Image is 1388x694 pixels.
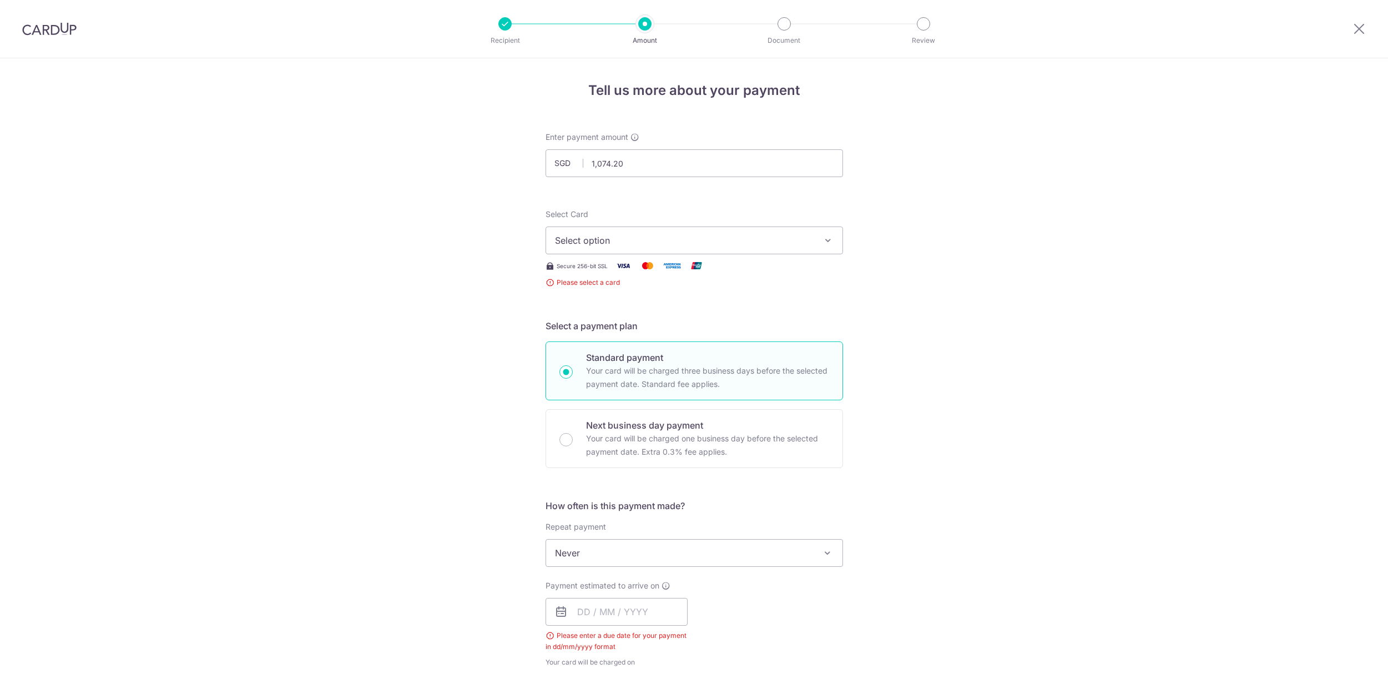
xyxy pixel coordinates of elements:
span: translation missing: en.payables.payment_networks.credit_card.summary.labels.select_card [546,209,588,219]
span: Select option [555,234,814,247]
h4: Tell us more about your payment [546,81,843,100]
p: Your card will be charged three business days before the selected payment date. Standard fee appl... [586,364,829,391]
label: Repeat payment [546,521,606,532]
span: Never [546,539,843,567]
span: Never [546,540,842,566]
button: Select option [546,227,843,254]
span: Secure 256-bit SSL [557,261,608,270]
span: Your card will be charged on [546,657,688,668]
p: Next business day payment [586,419,829,432]
img: Visa [612,259,634,273]
img: CardUp [22,22,77,36]
span: Please select a card [546,277,843,288]
img: Mastercard [637,259,659,273]
span: SGD [554,158,583,169]
input: DD / MM / YYYY [546,598,688,626]
p: Recipient [464,35,546,46]
img: American Express [661,259,683,273]
img: Union Pay [685,259,708,273]
p: Your card will be charged one business day before the selected payment date. Extra 0.3% fee applies. [586,432,829,459]
span: Payment estimated to arrive on [546,580,659,591]
h5: Select a payment plan [546,319,843,333]
div: Please enter a due date for your payment in dd/mm/yyyy format [546,630,688,652]
p: Amount [604,35,686,46]
span: Enter payment amount [546,132,628,143]
h5: How often is this payment made? [546,499,843,512]
p: Review [882,35,965,46]
p: Standard payment [586,351,829,364]
p: Document [743,35,825,46]
input: 0.00 [546,149,843,177]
